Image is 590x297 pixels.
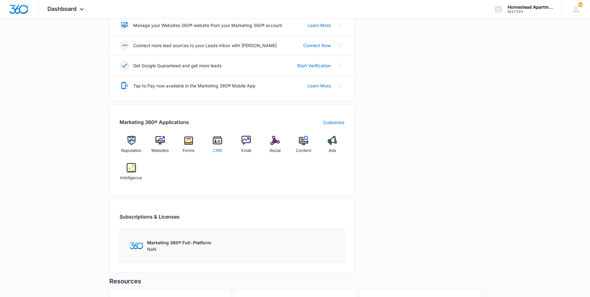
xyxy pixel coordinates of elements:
[206,136,229,158] a: CRM
[334,60,344,70] button: Close
[308,22,331,29] a: Learn More
[133,62,221,69] p: Get Google Guaranteed and get more leads
[148,136,172,158] a: Websites
[109,277,481,286] h5: Resources
[334,81,344,91] button: Close
[133,22,282,29] p: Manage your Websites 360® website from your Marketing 360® account
[121,148,142,154] span: Reputation
[508,10,553,14] div: account id
[120,213,180,220] h2: Subscriptions & Licenses
[120,163,143,185] a: Intelligence
[177,136,201,158] a: Forms
[329,148,336,154] span: Ads
[308,82,331,89] a: Learn More
[334,20,344,30] button: Close
[120,118,189,126] h2: Marketing 360® Applications
[133,42,277,49] p: Connect more lead sources to your Leads Inbox with [PERSON_NAME]
[151,148,169,154] span: Websites
[133,82,256,89] p: Tap to Pay now available in the Marketing 360® Mobile App
[508,5,553,10] div: account name
[321,136,344,158] a: Ads
[269,148,281,154] span: Social
[334,40,344,50] button: Close
[303,42,331,49] a: Connect Now
[297,62,331,69] a: Start Verification
[130,242,143,249] img: Marketing 360 Logo
[120,175,142,181] span: Intelligence
[578,2,583,7] div: notifications count
[323,119,344,126] a: Customize
[147,239,211,246] p: Marketing 360® Full-Platform
[292,136,316,158] a: Content
[120,136,143,158] a: Reputation
[578,2,583,7] span: 34
[296,148,311,154] span: Content
[241,148,251,154] span: Email
[47,6,76,12] span: Dashboard
[234,136,258,158] a: Email
[183,148,194,154] span: Forms
[213,148,222,154] span: CRM
[263,136,287,158] a: Social
[147,239,211,252] div: NaN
